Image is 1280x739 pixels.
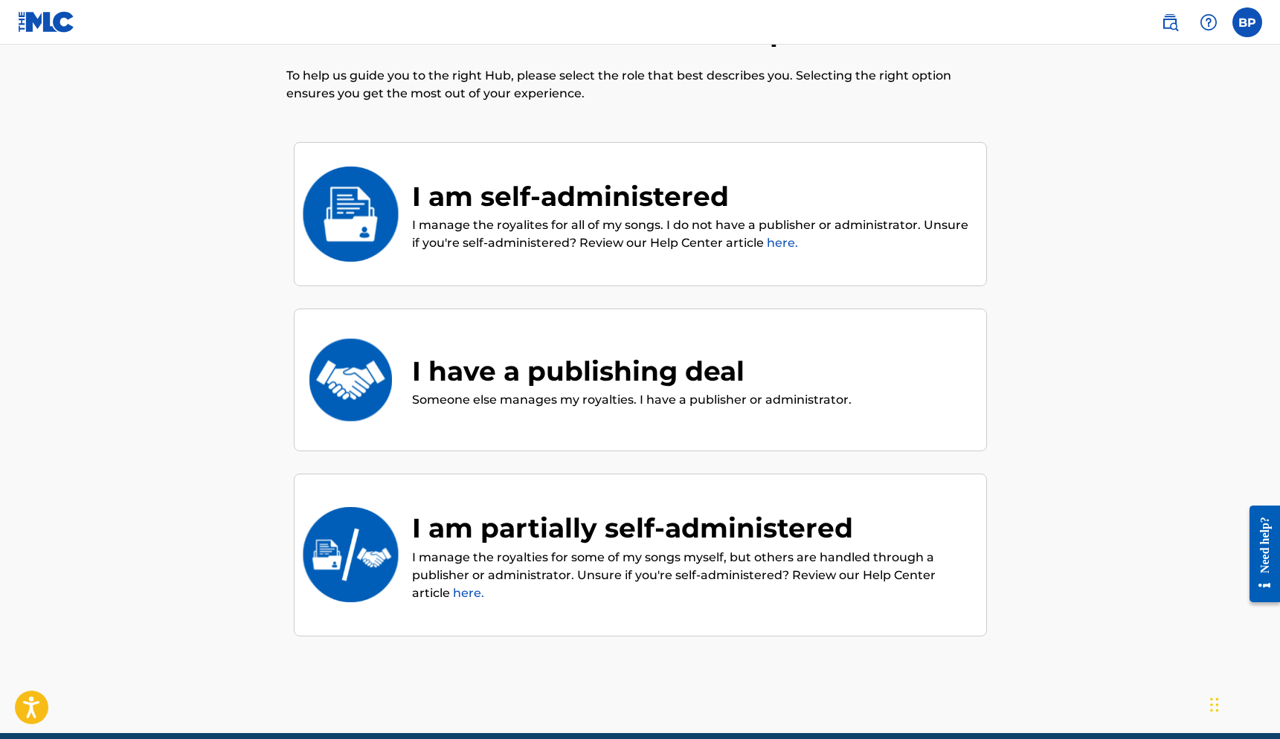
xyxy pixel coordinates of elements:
[453,586,484,600] a: here.
[1194,7,1223,37] div: Help
[294,142,987,287] div: I am self-administeredI am self-administeredI manage the royalites for all of my songs. I do not ...
[286,67,994,103] p: To help us guide you to the right Hub, please select the role that best describes you. Selecting ...
[294,474,987,636] div: I am partially self-administeredI am partially self-administeredI manage the royalties for some o...
[301,507,399,602] img: I am partially self-administered
[294,309,987,451] div: I have a publishing dealI have a publishing dealSomeone else manages my royalties. I have a publi...
[18,11,75,33] img: MLC Logo
[412,391,852,409] p: Someone else manages my royalties. I have a publisher or administrator.
[412,549,971,602] p: I manage the royalties for some of my songs myself, but others are handled through a publisher or...
[1161,13,1179,31] img: search
[1232,7,1262,37] div: User Menu
[1210,682,1219,727] div: Drag
[301,167,399,262] img: I am self-administered
[301,332,399,427] img: I have a publishing deal
[1206,668,1280,739] iframe: Chat Widget
[412,176,971,216] div: I am self-administered
[412,351,852,391] div: I have a publishing deal
[1238,493,1280,616] iframe: Resource Center
[412,216,971,252] p: I manage the royalites for all of my songs. I do not have a publisher or administrator. Unsure if...
[1200,13,1218,31] img: help
[767,236,798,250] a: here.
[1155,7,1185,37] a: Public Search
[412,508,971,548] div: I am partially self-administered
